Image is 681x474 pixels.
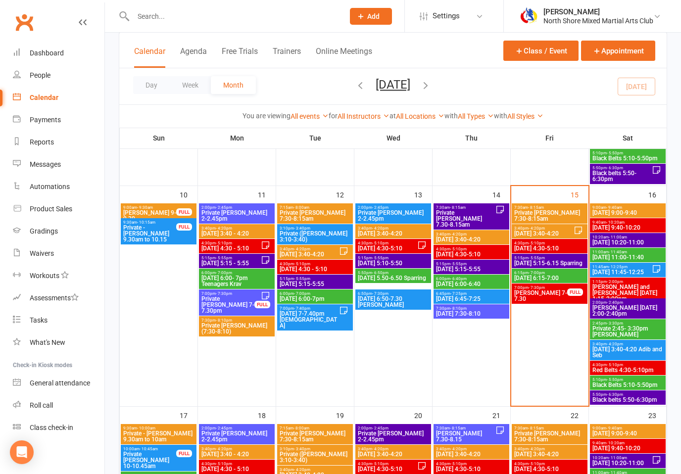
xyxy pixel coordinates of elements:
[279,281,351,287] span: [DATE] 5:15-5:55
[123,426,195,430] span: 9:30am
[13,198,104,220] a: Product Sales
[436,447,507,451] span: 3:40pm
[216,291,232,296] span: - 7:30pm
[180,407,197,423] div: 17
[514,451,585,457] span: [DATE] 3:40-4:20
[514,231,574,237] span: [DATE] 3:40-4:20
[529,226,545,231] span: - 4:20pm
[592,326,664,337] span: Private 2:45- 3:30pm [PERSON_NAME]
[592,170,652,182] span: Black belts 5:50-6:30pm
[357,275,429,281] span: [DATE] 5.50-6.50 Sparring
[592,426,664,430] span: 9:00am
[12,10,37,35] a: Clubworx
[528,426,544,430] span: - 8:15am
[294,226,310,231] span: - 3:40pm
[357,245,417,251] span: [DATE] 4:30-5:10
[30,316,48,324] div: Tasks
[123,210,177,222] span: [PERSON_NAME] 9-9.30
[291,112,329,120] a: All events
[273,47,301,68] button: Trainers
[450,306,467,311] span: - 8:10pm
[396,112,444,120] a: All Locations
[450,262,467,266] span: - 5:55pm
[201,226,273,231] span: 3:40pm
[592,321,664,326] span: 2:45pm
[134,47,165,68] button: Calendar
[201,231,273,237] span: [DATE] 3:40 - 4:20
[436,311,507,317] span: [DATE] 7:30-8:10
[592,367,664,373] span: Red Belts 4:30-5:10pm
[279,468,351,472] span: 3:40pm
[357,241,417,245] span: 4:30pm
[216,226,232,231] span: - 4:20pm
[492,407,510,423] div: 21
[30,183,70,190] div: Automations
[30,138,54,146] div: Reports
[372,256,389,260] span: - 5:55pm
[329,112,338,120] strong: for
[436,426,495,430] span: 7:30am
[529,271,545,275] span: - 7:00pm
[176,208,192,216] div: FULL
[316,47,372,68] button: Online Meetings
[589,128,667,148] th: Sat
[450,291,467,296] span: - 7:25pm
[357,426,429,430] span: 2:00pm
[592,239,664,245] span: [DATE] 10:20-11:00
[514,226,574,231] span: 3:40pm
[13,332,104,354] a: What's New
[436,281,507,287] span: [DATE] 6:00-6:40
[201,323,273,334] span: Private [PERSON_NAME] (7:30-8:10)
[123,220,177,225] span: 9:30am
[294,291,310,296] span: - 7:00pm
[592,305,664,317] span: [PERSON_NAME] [DATE] 2:00-2:40pm
[201,318,273,323] span: 7:30pm
[201,256,261,260] span: 5:15pm
[198,128,276,148] th: Mon
[357,466,417,472] span: [DATE] 4:30-5:10
[294,262,310,266] span: - 5:10pm
[592,456,652,460] span: 10:20am
[581,41,655,61] button: Appointment
[607,342,623,346] span: - 4:20pm
[30,94,58,101] div: Calendar
[372,241,389,245] span: - 5:10pm
[13,287,104,309] a: Assessments
[592,250,664,254] span: 11:00am
[609,250,627,254] span: - 11:40am
[514,290,568,302] span: [PERSON_NAME] 7-7.30
[372,462,389,466] span: - 5:10pm
[357,210,429,222] span: Private [PERSON_NAME] 2-2.45pm
[607,280,623,284] span: - 2:00pm
[338,112,389,120] a: All Instructors
[436,251,507,257] span: [DATE] 4:30-5:10
[30,338,65,346] div: What's New
[180,47,207,68] button: Agenda
[279,430,351,442] span: Private [PERSON_NAME] 7:30-8:15am
[276,128,354,148] th: Tue
[216,447,232,451] span: - 4:20pm
[357,296,429,308] span: [DATE] 6:50-7.30 [PERSON_NAME]
[30,160,61,168] div: Messages
[279,210,351,222] span: Private [PERSON_NAME] 7:30-8:15am
[567,288,583,296] div: FULL
[201,275,273,287] span: [DATE] 6:00- 7pm Teenagers Krav
[367,12,380,20] span: Add
[444,112,458,120] strong: with
[529,256,545,260] span: - 5:55pm
[216,271,232,275] span: - 7:00pm
[436,237,507,242] span: [DATE] 3:40-4:20
[592,254,664,260] span: [DATE] 11:00-11:40
[13,176,104,198] a: Automations
[357,291,429,296] span: 6:50pm
[609,265,628,269] span: - 12:25pm
[514,241,585,245] span: 4:30pm
[436,277,507,281] span: 6:00pm
[609,456,627,460] span: - 11:00am
[123,205,177,210] span: 9:00am
[436,296,507,302] span: [DATE] 6:45-7:25
[216,426,232,430] span: - 2:45pm
[648,407,666,423] div: 23
[13,64,104,87] a: People
[458,112,494,120] a: All Types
